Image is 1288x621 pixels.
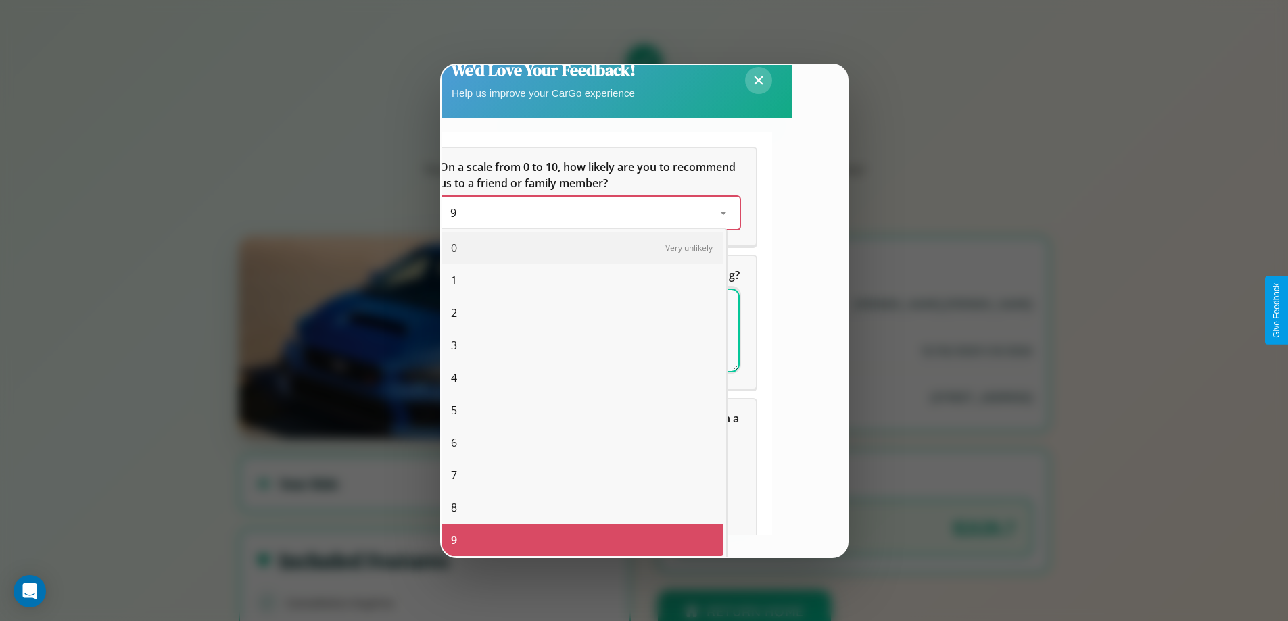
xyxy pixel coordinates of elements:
div: 2 [442,297,723,329]
div: 5 [442,394,723,426]
span: 4 [451,370,457,386]
p: Help us improve your CarGo experience [452,84,636,102]
div: 8 [442,491,723,524]
span: Which of the following features do you value the most in a vehicle? [439,411,742,442]
div: 1 [442,264,723,297]
span: 9 [450,205,456,220]
div: 4 [442,362,723,394]
div: 7 [442,459,723,491]
span: 3 [451,337,457,353]
h5: On a scale from 0 to 10, how likely are you to recommend us to a friend or family member? [439,159,740,191]
span: On a scale from 0 to 10, how likely are you to recommend us to a friend or family member? [439,159,738,191]
div: Give Feedback [1272,283,1281,338]
div: On a scale from 0 to 10, how likely are you to recommend us to a friend or family member? [423,148,756,245]
span: 1 [451,272,457,289]
span: 0 [451,240,457,256]
div: 0 [442,232,723,264]
div: 10 [442,556,723,589]
div: 3 [442,329,723,362]
div: 6 [442,426,723,459]
span: 7 [451,467,457,483]
span: 2 [451,305,457,321]
div: 9 [442,524,723,556]
span: 9 [451,532,457,548]
span: Very unlikely [665,242,713,253]
span: What can we do to make your experience more satisfying? [439,268,740,282]
span: 6 [451,434,457,451]
div: Open Intercom Messenger [14,575,46,607]
span: 5 [451,402,457,418]
div: On a scale from 0 to 10, how likely are you to recommend us to a friend or family member? [439,197,740,229]
h2: We'd Love Your Feedback! [452,59,636,81]
span: 8 [451,499,457,516]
